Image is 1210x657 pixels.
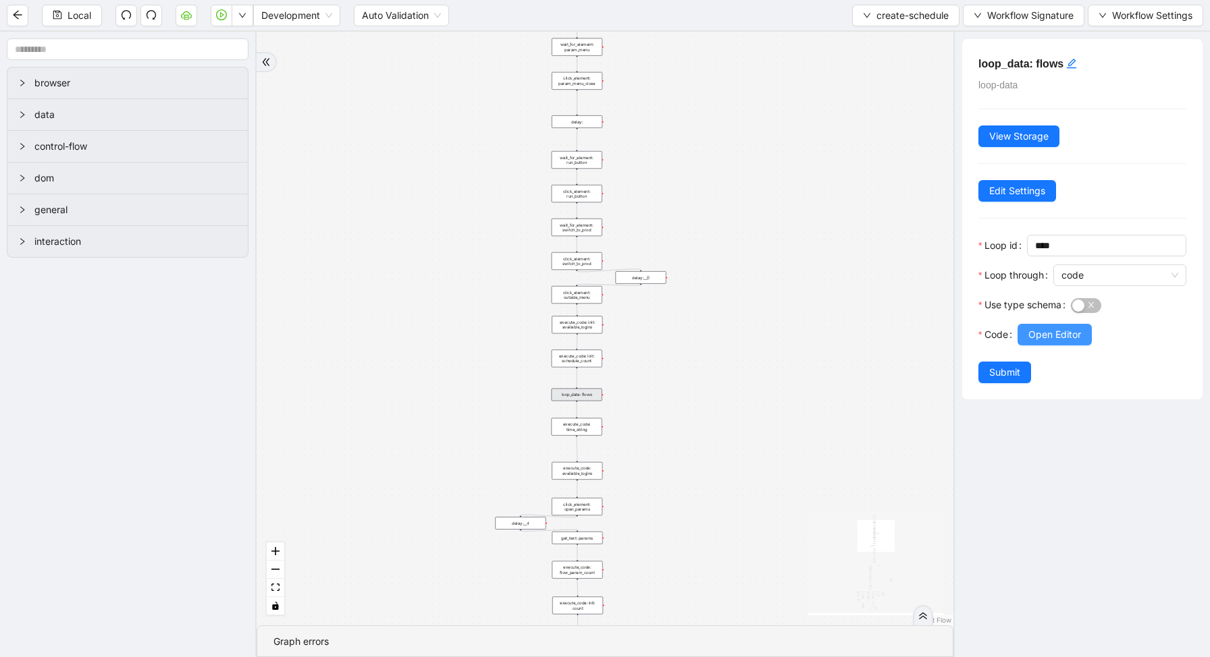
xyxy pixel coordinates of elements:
[115,5,137,26] button: undo
[261,5,332,26] span: Development
[552,498,602,515] div: click_element: open_params
[577,305,577,315] g: Edge from click_element: outside_menu to execute_code: init: available_logins
[978,180,1056,202] button: Edit Settings
[616,271,666,284] div: delay:__0
[978,80,1018,90] span: loop-data
[876,8,949,23] span: create-schedule
[577,284,641,285] g: Edge from delay:__0 to click_element: outside_menu
[267,561,284,579] button: zoom out
[216,9,227,20] span: play-circle
[1112,8,1192,23] span: Workflow Settings
[34,139,237,154] span: control-flow
[552,38,602,56] div: wait_for_element: param_menu
[261,57,271,67] span: double-right
[1088,5,1203,26] button: downWorkflow Settings
[978,55,1186,72] h5: loop_data: flows
[18,174,26,182] span: right
[916,616,951,624] a: React Flow attribution
[34,202,237,217] span: general
[7,194,248,225] div: general
[552,286,602,304] div: click_element: outside_menu
[1018,324,1092,345] button: Open Editor
[552,219,602,236] div: wait_for_element: switch_to_prod
[552,349,602,367] div: execute_code: init: schedule_count
[577,579,578,595] g: Edge from execute_code: flow_param_count to execute_code: init: count
[121,9,132,20] span: undo
[7,226,248,257] div: interaction
[18,142,26,150] span: right
[34,76,237,90] span: browser
[34,234,237,249] span: interaction
[577,436,577,461] g: Edge from execute_code: time_string to execute_code: available_logins
[7,99,248,130] div: data
[34,171,237,185] span: dom
[521,515,577,517] g: Edge from click_element: open_params to delay:__4
[989,129,1049,144] span: View Storage
[984,327,1008,342] span: Code
[7,131,248,162] div: control-flow
[552,532,602,544] div: get_text: params
[34,107,237,122] span: data
[552,72,602,90] div: click_element: param_menu_close
[552,151,602,169] div: wait_for_element: run_button
[978,362,1031,383] button: Submit
[963,5,1084,26] button: downWorkflow Signature
[974,11,982,20] span: down
[267,579,284,597] button: fit view
[552,561,602,579] div: execute_code: flow_param_count
[211,5,232,26] button: play-circle
[552,389,602,401] div: loop_data: flows
[552,252,602,270] div: click_element: switch_to_prod
[984,238,1018,253] span: Loop id
[852,5,959,26] button: downcreate-schedule
[552,597,603,615] div: execute_code: init: count
[18,206,26,214] span: right
[552,418,602,436] div: execute_code: time_string
[1061,265,1178,285] span: code
[552,316,602,333] div: execute_code: init: available_logins
[1099,11,1107,20] span: down
[521,530,577,531] g: Edge from delay:__4 to get_text: params
[18,111,26,119] span: right
[918,611,928,621] span: double-right
[1028,327,1081,342] span: Open Editor
[984,297,1061,312] span: Use type schema
[495,517,546,530] div: delay:__4
[1066,55,1077,72] div: click to edit id
[552,185,602,202] div: click_element: run_button
[577,269,641,272] g: Edge from click_element: switch_to_prod to delay:__0
[577,335,577,349] g: Edge from execute_code: init: available_logins to execute_code: init: schedule_count
[232,5,253,26] button: down
[989,365,1020,380] span: Submit
[7,5,28,26] button: arrow-left
[42,5,102,26] button: saveLocal
[68,8,91,23] span: Local
[140,5,162,26] button: redo
[18,79,26,87] span: right
[267,597,284,615] button: toggle interactivity
[362,5,441,26] span: Auto Validation
[1066,58,1077,69] span: edit
[267,542,284,561] button: zoom in
[552,115,602,128] div: delay:
[984,268,1044,283] span: Loop through
[863,11,871,20] span: down
[273,634,937,649] div: Graph errors
[176,5,197,26] button: cloud-server
[7,67,248,98] div: browser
